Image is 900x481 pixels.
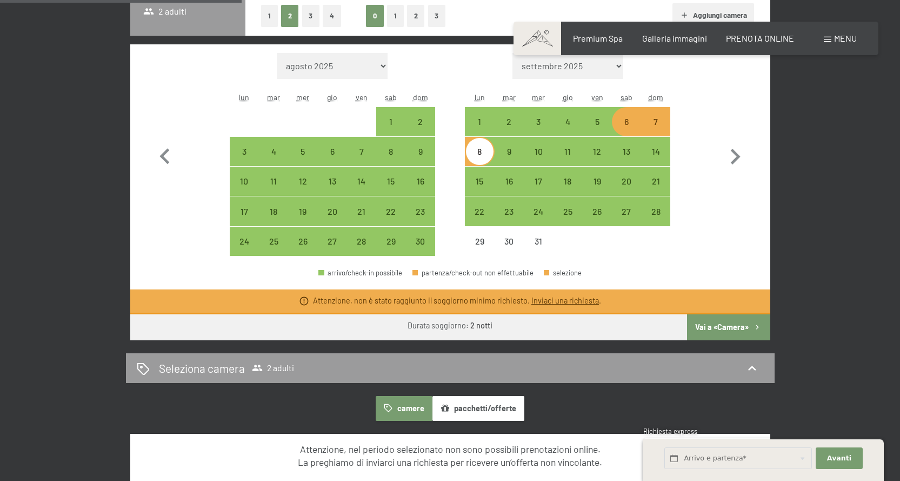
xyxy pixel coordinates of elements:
[230,227,259,256] div: arrivo/check-in possibile
[582,167,611,196] div: Fri Dec 19 2025
[612,137,641,166] div: arrivo/check-in possibile
[288,196,317,226] div: arrivo/check-in possibile
[544,269,582,276] div: selezione
[318,269,402,276] div: arrivo/check-in possibile
[495,167,524,196] div: Tue Dec 16 2025
[582,137,611,166] div: arrivo/check-in possibile
[259,137,288,166] div: arrivo/check-in possibile
[583,207,610,234] div: 26
[642,117,669,144] div: 7
[641,196,670,226] div: Sun Dec 28 2025
[612,196,641,226] div: arrivo/check-in possibile
[406,147,434,174] div: 9
[524,196,553,226] div: arrivo/check-in possibile
[641,107,670,136] div: Sun Dec 07 2025
[230,167,259,196] div: arrivo/check-in possibile
[376,196,405,226] div: Sat Nov 22 2025
[553,167,582,196] div: arrivo/check-in possibile
[319,237,346,264] div: 27
[470,321,492,330] b: 2 notti
[465,196,494,226] div: Mon Dec 22 2025
[719,53,751,256] button: Mese successivo
[583,117,610,144] div: 5
[318,167,347,196] div: Thu Nov 13 2025
[348,147,375,174] div: 7
[687,314,770,340] button: Vai a «Camera»
[612,167,641,196] div: arrivo/check-in possibile
[407,5,425,27] button: 2
[281,5,299,27] button: 2
[318,196,347,226] div: Thu Nov 20 2025
[612,107,641,136] div: Sat Dec 06 2025
[347,167,376,196] div: arrivo/check-in possibile
[641,196,670,226] div: arrivo/check-in possibile
[347,196,376,226] div: arrivo/check-in possibile
[641,137,670,166] div: arrivo/check-in possibile
[319,177,346,204] div: 13
[612,137,641,166] div: Sat Dec 13 2025
[260,177,287,204] div: 11
[582,137,611,166] div: Fri Dec 12 2025
[288,227,317,256] div: arrivo/check-in possibile
[376,227,405,256] div: Sat Nov 29 2025
[412,269,534,276] div: partenza/check-out non effettuabile
[259,196,288,226] div: arrivo/check-in possibile
[465,227,494,256] div: Mon Dec 29 2025
[347,196,376,226] div: Fri Nov 21 2025
[230,196,259,226] div: Mon Nov 17 2025
[377,207,404,234] div: 22
[405,107,435,136] div: arrivo/check-in possibile
[554,117,581,144] div: 4
[641,107,670,136] div: arrivo/check-in possibile
[377,117,404,144] div: 1
[318,227,347,256] div: Thu Nov 27 2025
[496,237,523,264] div: 30
[524,137,553,166] div: arrivo/check-in possibile
[613,177,640,204] div: 20
[376,396,432,421] button: camere
[553,196,582,226] div: arrivo/check-in possibile
[231,147,258,174] div: 3
[612,167,641,196] div: Sat Dec 20 2025
[495,137,524,166] div: arrivo/check-in possibile
[531,296,599,305] a: Inviaci una richiesta
[327,93,337,102] abbr: giovedì
[259,167,288,196] div: Tue Nov 11 2025
[159,360,245,376] h2: Seleziona camera
[406,207,434,234] div: 23
[318,167,347,196] div: arrivo/check-in possibile
[405,196,435,226] div: Sun Nov 23 2025
[230,137,259,166] div: arrivo/check-in possibile
[553,196,582,226] div: Thu Dec 25 2025
[524,227,553,256] div: Wed Dec 31 2025
[495,107,524,136] div: arrivo/check-in possibile
[432,396,524,421] button: pacchetti/offerte
[288,137,317,166] div: Wed Nov 05 2025
[466,207,493,234] div: 22
[406,237,434,264] div: 30
[289,237,316,264] div: 26
[465,107,494,136] div: arrivo/check-in possibile
[524,137,553,166] div: Wed Dec 10 2025
[525,207,552,234] div: 24
[466,147,493,174] div: 8
[726,33,794,43] a: PRENOTA ONLINE
[288,137,317,166] div: arrivo/check-in possibile
[347,227,376,256] div: Fri Nov 28 2025
[230,167,259,196] div: Mon Nov 10 2025
[554,207,581,234] div: 25
[643,427,697,436] span: Richiesta express
[428,5,446,27] button: 3
[230,196,259,226] div: arrivo/check-in possibile
[313,295,601,306] div: Attenzione, non è stato raggiunto il soggiorno minimo richiesto. .
[582,167,611,196] div: arrivo/check-in possibile
[376,196,405,226] div: arrivo/check-in possibile
[319,207,346,234] div: 20
[356,93,368,102] abbr: venerdì
[465,227,494,256] div: arrivo/check-in non effettuabile
[525,237,552,264] div: 31
[582,196,611,226] div: arrivo/check-in possibile
[231,177,258,204] div: 10
[554,177,581,204] div: 18
[553,107,582,136] div: Thu Dec 04 2025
